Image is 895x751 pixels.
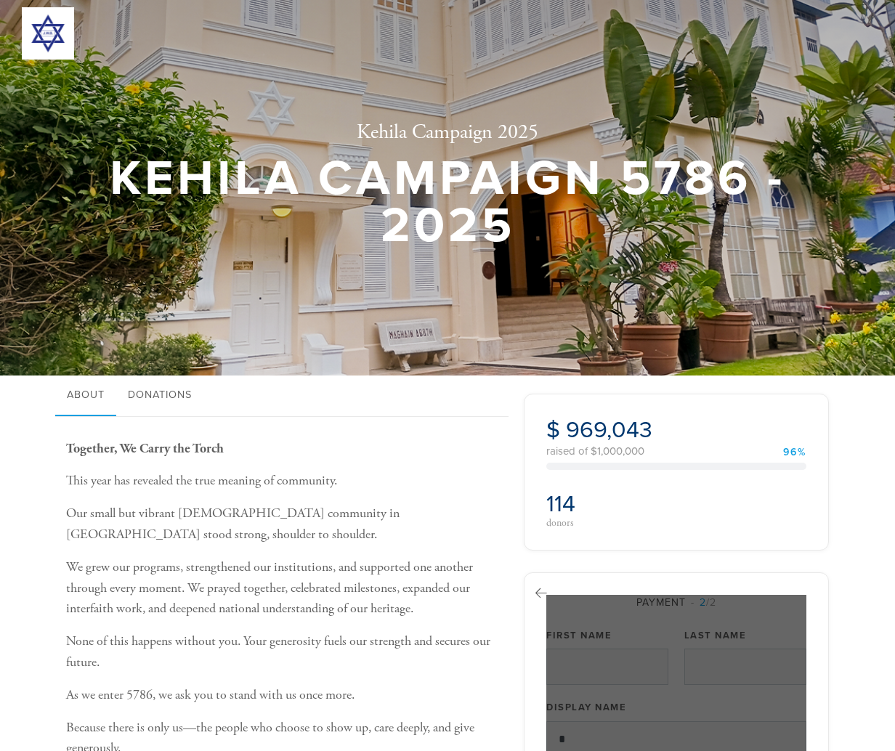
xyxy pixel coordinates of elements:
[566,416,652,444] span: 969,043
[66,503,502,545] p: Our small but vibrant [DEMOGRAPHIC_DATA] community in [GEOGRAPHIC_DATA] stood strong, shoulder to...
[783,447,806,458] div: 96%
[66,685,502,706] p: As we enter 5786, we ask you to stand with us once more.
[22,7,74,60] img: 300x300_JWB%20logo.png
[66,471,502,492] p: This year has revealed the true meaning of community.
[546,416,560,444] span: $
[66,557,502,620] p: We grew our programs, strengthened our institutions, and supported one another through every mome...
[106,155,789,249] h1: Kehila Campaign 5786 - 2025
[116,375,203,416] a: Donations
[546,446,806,457] div: raised of $1,000,000
[66,631,502,673] p: None of this happens without you. Your generosity fuels our strength and secures our future.
[546,518,672,528] div: donors
[55,375,116,416] a: About
[66,440,224,457] b: Together, We Carry the Torch
[106,121,789,145] h2: Kehila Campaign 2025
[546,490,672,518] h2: 114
